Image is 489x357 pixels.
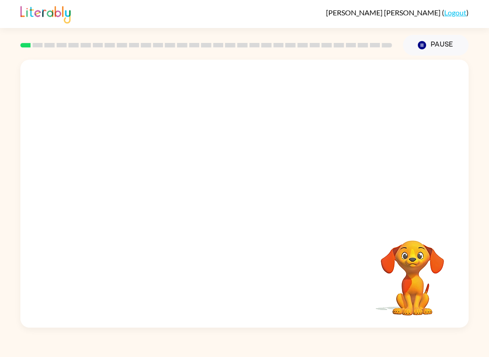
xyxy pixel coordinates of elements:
[403,35,469,56] button: Pause
[326,8,442,17] span: [PERSON_NAME] [PERSON_NAME]
[326,8,469,17] div: ( )
[20,4,71,23] img: Literably
[444,8,466,17] a: Logout
[367,226,458,317] video: Your browser must support playing .mp4 files to use Literably. Please try using another browser.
